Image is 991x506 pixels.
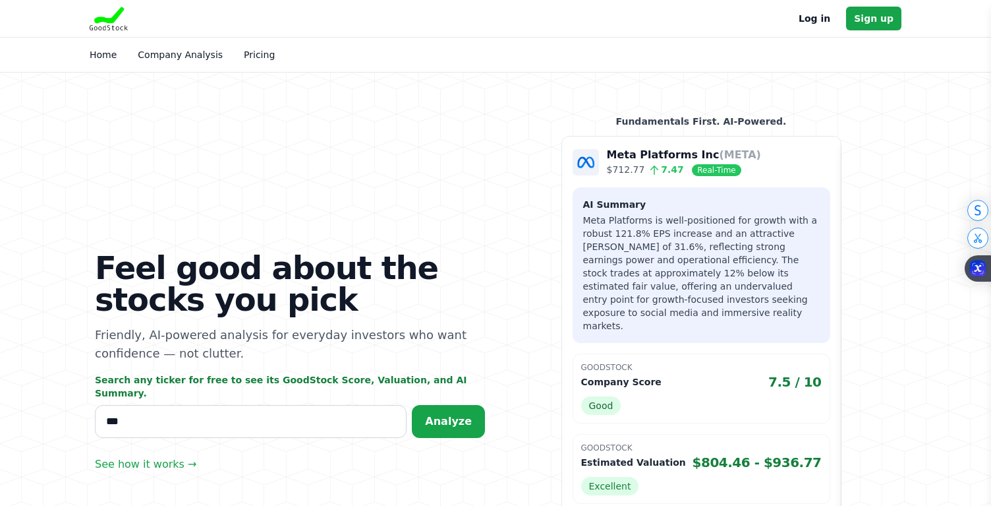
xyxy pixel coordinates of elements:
[95,252,485,315] h1: Feel good about the stocks you pick
[581,443,822,453] p: GoodStock
[607,163,761,177] p: $712.77
[583,214,820,332] p: Meta Platforms is well-positioned for growth with a robust 121.8% EPS increase and an attractive ...
[425,415,472,427] span: Analyze
[768,373,822,391] span: 7.5 / 10
[561,115,841,128] p: Fundamentals First. AI-Powered.
[719,148,761,161] span: (META)
[90,49,117,60] a: Home
[412,405,485,438] button: Analyze
[693,453,822,472] span: $804.46 - $936.77
[644,164,683,175] span: 7.47
[607,147,761,163] p: Meta Platforms Inc
[581,477,639,495] span: Excellent
[138,49,223,60] a: Company Analysis
[573,149,599,175] img: Company Logo
[90,7,128,30] img: Goodstock Logo
[95,457,196,472] a: See how it works →
[95,326,485,363] p: Friendly, AI-powered analysis for everyday investors who want confidence — not clutter.
[799,11,830,26] a: Log in
[692,164,741,176] span: Real-Time
[244,49,275,60] a: Pricing
[846,7,901,30] a: Sign up
[581,456,686,469] p: Estimated Valuation
[583,198,820,211] h3: AI Summary
[95,373,485,400] p: Search any ticker for free to see its GoodStock Score, Valuation, and AI Summary.
[581,375,662,389] p: Company Score
[581,396,621,415] span: Good
[581,362,822,373] p: GoodStock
